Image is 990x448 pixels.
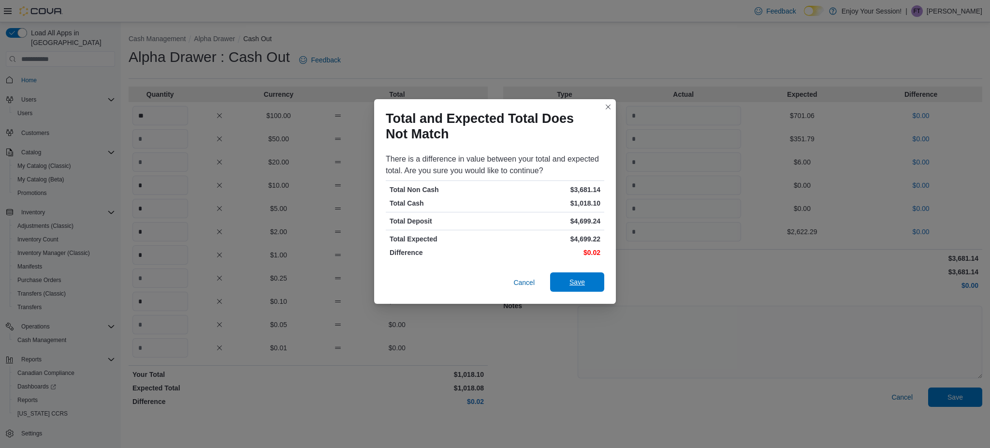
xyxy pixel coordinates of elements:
p: $4,699.24 [497,216,600,226]
p: Total Non Cash [390,185,493,194]
p: Total Expected [390,234,493,244]
p: $0.02 [497,248,600,257]
h1: Total and Expected Total Does Not Match [386,111,597,142]
p: $1,018.10 [497,198,600,208]
button: Closes this modal window [602,101,614,113]
p: Total Cash [390,198,493,208]
p: Difference [390,248,493,257]
p: $3,681.14 [497,185,600,194]
span: Save [569,277,585,287]
p: Total Deposit [390,216,493,226]
span: Cancel [513,278,535,287]
p: $4,699.22 [497,234,600,244]
div: There is a difference in value between your total and expected total. Are you sure you would like... [386,153,604,177]
button: Cancel [510,273,539,292]
button: Save [550,272,604,292]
